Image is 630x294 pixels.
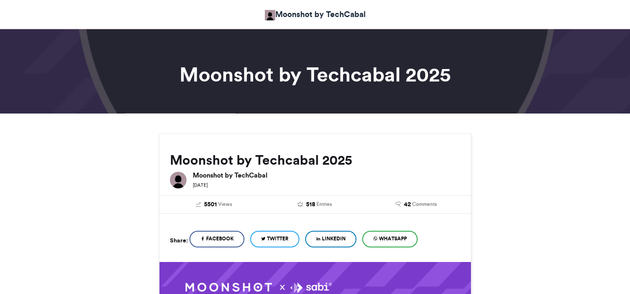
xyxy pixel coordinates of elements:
a: LinkedIn [305,231,356,247]
span: WhatsApp [379,235,407,242]
span: Twitter [267,235,289,242]
img: Moonshot by TechCabal [265,10,275,20]
h6: Moonshot by TechCabal [193,172,461,178]
h5: Share: [170,235,188,246]
span: 42 [404,200,411,209]
a: Moonshot by TechCabal [265,8,366,20]
img: Moonshot by TechCabal [170,172,187,188]
a: Facebook [189,231,244,247]
span: Facebook [206,235,234,242]
span: LinkedIn [322,235,346,242]
a: WhatsApp [362,231,418,247]
a: Twitter [250,231,299,247]
h1: Moonshot by Techcabal 2025 [84,64,546,84]
span: 5501 [204,200,217,209]
span: Entries [316,200,332,208]
a: 42 Comments [372,200,461,209]
a: 5501 Views [170,200,259,209]
span: 518 [306,200,315,209]
small: [DATE] [193,182,208,188]
span: Comments [412,200,437,208]
h2: Moonshot by Techcabal 2025 [170,153,461,168]
a: 518 Entries [271,200,359,209]
span: Views [218,200,232,208]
